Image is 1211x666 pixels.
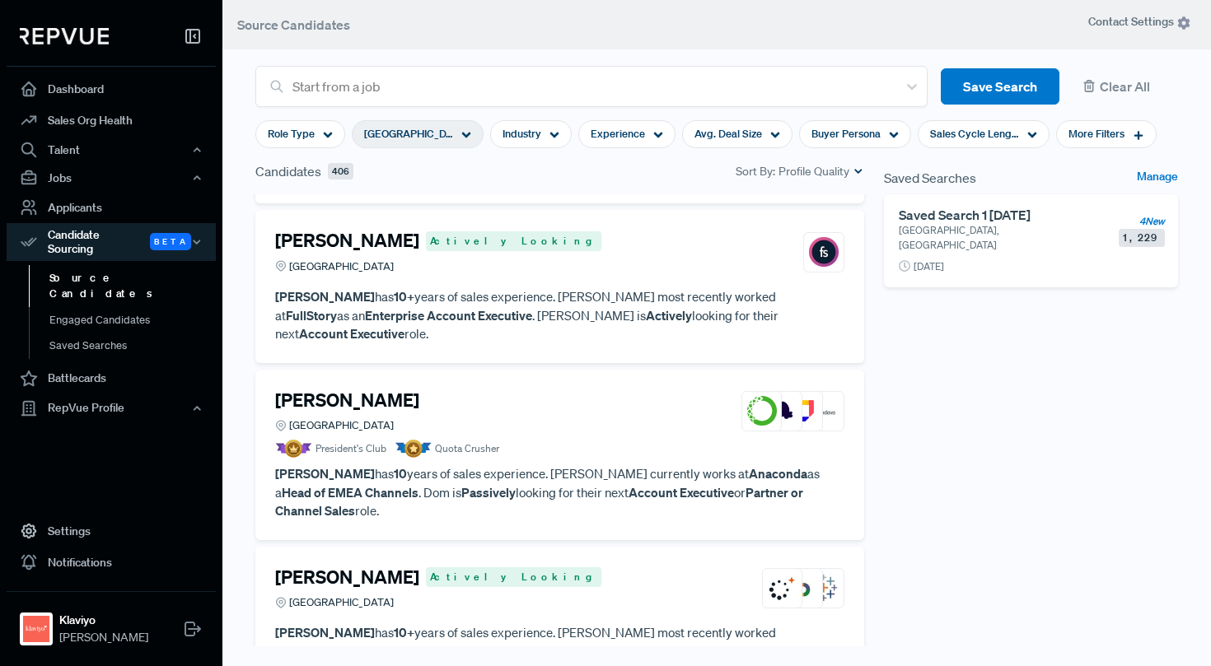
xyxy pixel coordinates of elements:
[884,168,976,188] span: Saved Searches
[7,73,216,105] a: Dashboard
[275,624,375,640] strong: [PERSON_NAME]
[7,223,216,261] div: Candidate Sourcing
[282,484,418,501] strong: Head of EMEA Channels
[930,126,1019,142] span: Sales Cycle Length
[694,126,762,142] span: Avg. Deal Size
[736,163,864,180] div: Sort By:
[29,307,238,333] a: Engaged Candidates
[29,333,238,359] a: Saved Searches
[275,288,375,305] strong: [PERSON_NAME]
[811,126,881,142] span: Buyer Persona
[809,396,839,426] img: Endava
[268,126,315,142] span: Role Type
[1137,168,1178,188] a: Manage
[657,643,703,659] strong: Actively
[255,161,321,181] span: Candidates
[426,231,601,251] span: Actively Looking
[395,440,432,458] img: Quota Badge
[275,389,419,411] h4: [PERSON_NAME]
[768,573,797,603] img: Cellebrite
[7,192,216,223] a: Applicants
[328,163,353,180] span: 406
[941,68,1059,105] button: Save Search
[362,643,543,659] strong: Snr. Director, Inside Sales EMEA
[435,441,499,456] span: Quota Crusher
[914,259,944,274] span: [DATE]
[591,126,645,142] span: Experience
[275,464,844,520] p: has years of sales experience. [PERSON_NAME] currently works at as a . Dom is looking for their n...
[809,573,839,603] img: Tableau (Salesforce)
[7,394,216,422] button: RepVue Profile
[289,258,394,274] span: [GEOGRAPHIC_DATA]
[150,233,191,250] span: Beta
[768,396,797,426] img: Chainguard
[461,484,516,501] strong: Passively
[7,547,216,578] a: Notifications
[7,136,216,164] button: Talent
[1068,126,1124,142] span: More Filters
[1073,68,1178,105] button: Clear All
[1119,229,1165,247] span: 1,229
[20,28,109,44] img: RepVue
[23,616,49,642] img: Klaviyo
[646,307,692,324] strong: Actively
[286,643,340,659] strong: Cellebrite
[275,287,844,343] p: has years of sales experience. [PERSON_NAME] most recently worked at as an . [PERSON_NAME] is loo...
[275,465,375,482] strong: [PERSON_NAME]
[7,363,216,394] a: Battlecards
[809,237,839,267] img: FullStory
[899,207,1112,223] h6: Saved Search 1 [DATE]
[286,307,337,324] strong: FullStory
[1088,13,1191,30] span: Contact Settings
[365,307,532,324] strong: Enterprise Account Executive
[7,164,216,192] button: Jobs
[59,629,148,646] span: [PERSON_NAME]
[503,126,541,142] span: Industry
[1139,214,1165,229] span: 4 New
[788,396,818,426] img: Aqua Security
[7,223,216,261] button: Candidate Sourcing Beta
[426,567,601,587] span: Actively Looking
[364,126,453,142] span: [GEOGRAPHIC_DATA]
[778,163,849,180] span: Profile Quality
[275,230,419,251] h4: [PERSON_NAME]
[316,441,386,456] span: President's Club
[59,612,148,629] strong: Klaviyo
[394,624,414,640] strong: 10+
[749,465,807,482] strong: Anaconda
[7,591,216,653] a: KlaviyoKlaviyo[PERSON_NAME]
[289,594,394,610] span: [GEOGRAPHIC_DATA]
[394,465,407,482] strong: 10
[629,484,734,501] strong: Account Executive
[275,440,312,458] img: President Badge
[788,573,818,603] img: Biztory
[747,396,777,426] img: Anaconda
[299,325,404,342] strong: Account Executive
[899,223,1091,253] p: [GEOGRAPHIC_DATA], [GEOGRAPHIC_DATA]
[289,417,394,433] span: [GEOGRAPHIC_DATA]
[29,265,238,307] a: Source Candidates
[7,105,216,136] a: Sales Org Health
[275,566,419,588] h4: [PERSON_NAME]
[394,288,414,305] strong: 10+
[237,16,350,33] span: Source Candidates
[7,515,216,547] a: Settings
